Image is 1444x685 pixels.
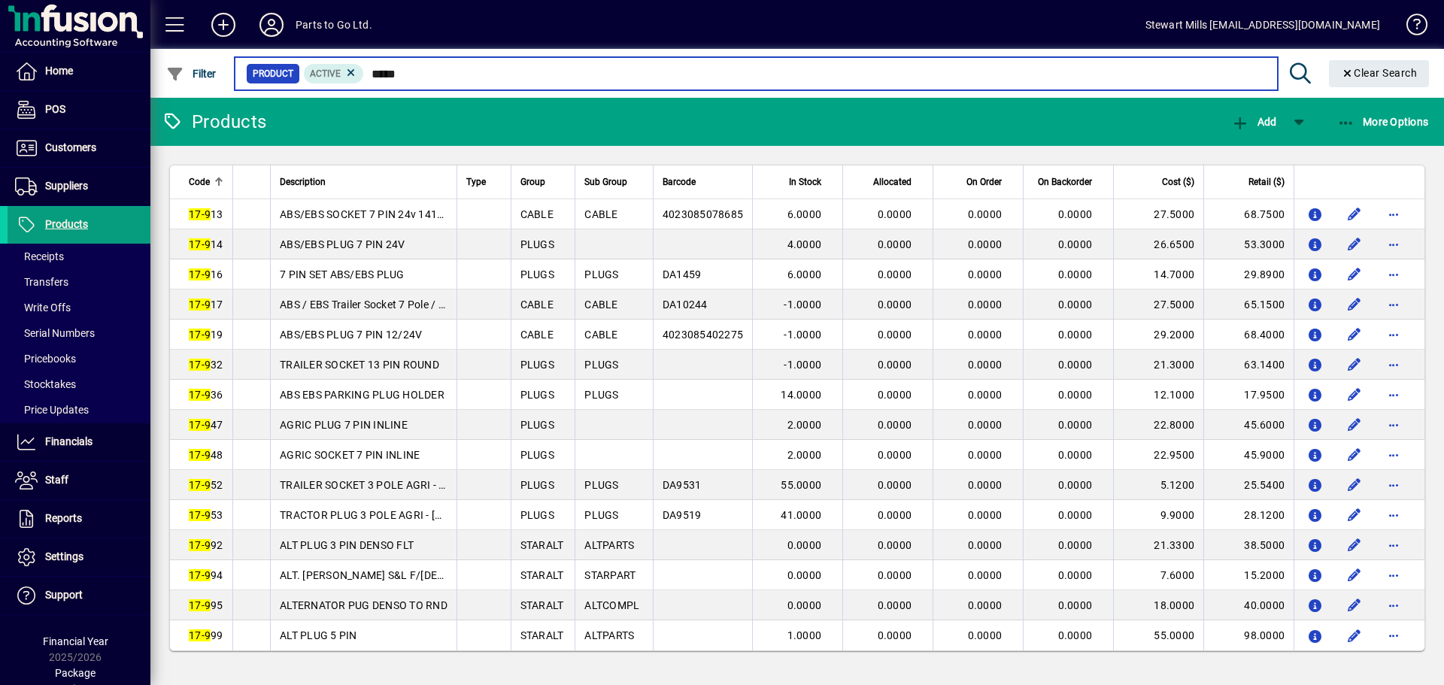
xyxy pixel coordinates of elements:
[1113,350,1203,380] td: 21.3000
[584,174,643,190] div: Sub Group
[8,423,150,461] a: Financials
[520,174,545,190] span: Group
[1342,473,1367,497] button: Edit
[1058,329,1093,341] span: 0.0000
[280,569,557,581] span: ALT. [PERSON_NAME] S&L F/[DEMOGRAPHIC_DATA] PAR
[968,329,1003,341] span: 0.0000
[1058,449,1093,461] span: 0.0000
[1342,292,1367,317] button: Edit
[584,629,634,641] span: ALTPARTS
[166,68,217,80] span: Filter
[584,539,634,551] span: ALTPARTS
[1113,380,1203,410] td: 12.1000
[15,404,89,416] span: Price Updates
[45,589,83,601] span: Support
[784,299,821,311] span: -1.0000
[189,599,223,611] span: 95
[1342,563,1367,587] button: Edit
[8,244,150,269] a: Receipts
[1203,440,1294,470] td: 45.9000
[189,419,211,431] em: 17-9
[1231,116,1276,128] span: Add
[968,449,1003,461] span: 0.0000
[584,509,618,521] span: PLUGS
[45,474,68,486] span: Staff
[189,569,223,581] span: 94
[189,509,211,521] em: 17-9
[45,550,83,562] span: Settings
[189,359,223,371] span: 32
[1382,623,1406,647] button: More options
[1382,383,1406,407] button: More options
[189,238,211,250] em: 17-9
[45,141,96,153] span: Customers
[878,238,912,250] span: 0.0000
[878,539,912,551] span: 0.0000
[787,629,822,641] span: 1.0000
[520,419,554,431] span: PLUGS
[520,629,564,641] span: STARALT
[584,174,627,190] span: Sub Group
[968,359,1003,371] span: 0.0000
[8,538,150,576] a: Settings
[1113,590,1203,620] td: 18.0000
[1162,174,1194,190] span: Cost ($)
[787,208,822,220] span: 6.0000
[1342,323,1367,347] button: Edit
[1203,470,1294,500] td: 25.5400
[1342,593,1367,617] button: Edit
[663,208,743,220] span: 4023085078685
[1342,232,1367,256] button: Edit
[280,329,422,341] span: ABS/EBS PLUG 7 PIN 12/24V
[663,174,696,190] span: Barcode
[584,329,617,341] span: CABLE
[1203,350,1294,380] td: 63.1400
[878,569,912,581] span: 0.0000
[1342,353,1367,377] button: Edit
[787,238,822,250] span: 4.0000
[873,174,912,190] span: Allocated
[787,599,822,611] span: 0.0000
[781,509,821,521] span: 41.0000
[1058,599,1093,611] span: 0.0000
[968,509,1003,521] span: 0.0000
[1382,353,1406,377] button: More options
[1337,116,1429,128] span: More Options
[45,103,65,115] span: POS
[45,65,73,77] span: Home
[878,359,912,371] span: 0.0000
[1113,620,1203,650] td: 55.0000
[663,299,708,311] span: DA10244
[189,174,223,190] div: Code
[1058,419,1093,431] span: 0.0000
[520,479,554,491] span: PLUGS
[189,479,223,491] span: 52
[280,268,405,280] span: 7 PIN SET ABS/EBS PLUG
[1113,560,1203,590] td: 7.6000
[878,389,912,401] span: 0.0000
[968,299,1003,311] span: 0.0000
[15,276,68,288] span: Transfers
[1058,389,1093,401] span: 0.0000
[1382,292,1406,317] button: More options
[8,168,150,205] a: Suppliers
[584,569,636,581] span: STARPART
[466,174,501,190] div: Type
[520,299,554,311] span: CABLE
[968,629,1003,641] span: 0.0000
[663,268,702,280] span: DA1459
[280,419,408,431] span: AGRIC PLUG 7 PIN INLINE
[189,329,223,341] span: 19
[1058,509,1093,521] span: 0.0000
[189,174,210,190] span: Code
[1203,590,1294,620] td: 40.0000
[878,329,912,341] span: 0.0000
[663,174,743,190] div: Barcode
[1113,410,1203,440] td: 22.8000
[584,299,617,311] span: CABLE
[15,353,76,365] span: Pricebooks
[1058,208,1093,220] span: 0.0000
[1113,259,1203,289] td: 14.7000
[280,238,405,250] span: ABS/EBS PLUG 7 PIN 24V
[8,91,150,129] a: POS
